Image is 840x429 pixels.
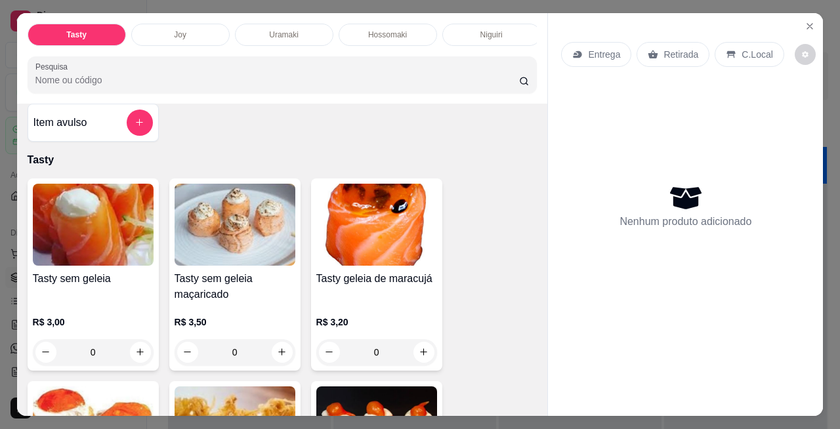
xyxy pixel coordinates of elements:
[316,316,437,329] p: R$ 3,20
[588,48,620,61] p: Entrega
[33,316,154,329] p: R$ 3,00
[177,342,198,363] button: decrease-product-quantity
[28,152,537,168] p: Tasty
[316,271,437,287] h4: Tasty geleia de maracujá
[35,73,519,87] input: Pesquisa
[272,342,293,363] button: increase-product-quantity
[480,30,503,40] p: Niguiri
[127,110,153,136] button: add-separate-item
[413,342,434,363] button: increase-product-quantity
[33,184,154,266] img: product-image
[619,214,751,230] p: Nenhum produto adicionado
[316,184,437,266] img: product-image
[799,16,820,37] button: Close
[174,30,186,40] p: Joy
[319,342,340,363] button: decrease-product-quantity
[35,61,72,72] label: Pesquisa
[742,48,772,61] p: C.Local
[175,271,295,302] h4: Tasty sem geleia maçaricado
[269,30,299,40] p: Uramaki
[33,271,154,287] h4: Tasty sem geleia
[795,44,816,65] button: decrease-product-quantity
[33,115,87,131] h4: Item avulso
[66,30,86,40] p: Tasty
[368,30,407,40] p: Hossomaki
[175,316,295,329] p: R$ 3,50
[175,184,295,266] img: product-image
[663,48,698,61] p: Retirada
